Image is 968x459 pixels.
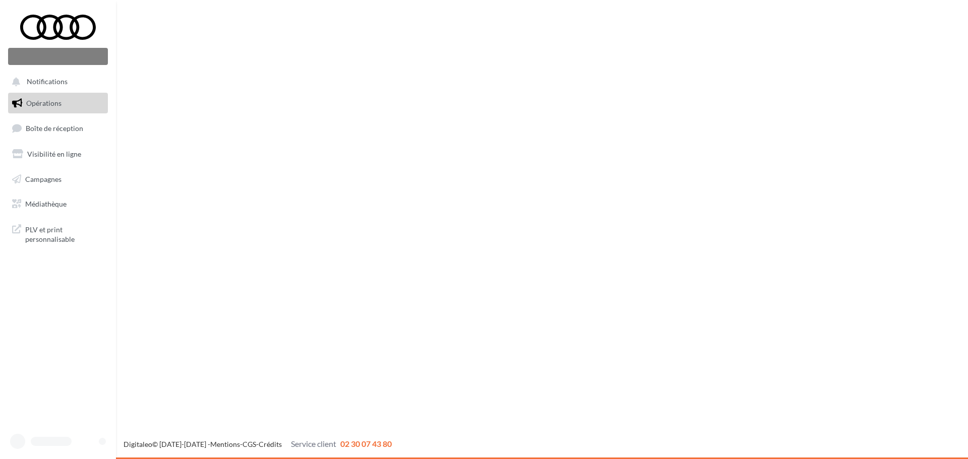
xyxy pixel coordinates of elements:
span: Opérations [26,99,62,107]
span: Notifications [27,78,68,86]
a: Campagnes [6,169,110,190]
span: 02 30 07 43 80 [340,439,392,448]
a: Opérations [6,93,110,114]
a: Boîte de réception [6,117,110,139]
span: Service client [291,439,336,448]
a: Mentions [210,440,240,448]
a: CGS [243,440,256,448]
a: Visibilité en ligne [6,144,110,165]
span: Visibilité en ligne [27,150,81,158]
a: Crédits [259,440,282,448]
a: PLV et print personnalisable [6,219,110,248]
span: PLV et print personnalisable [25,223,104,244]
div: Nouvelle campagne [8,48,108,65]
a: Médiathèque [6,193,110,215]
a: Digitaleo [124,440,152,448]
span: Boîte de réception [26,124,83,133]
span: Campagnes [25,174,62,183]
span: © [DATE]-[DATE] - - - [124,440,392,448]
span: Médiathèque [25,200,67,208]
